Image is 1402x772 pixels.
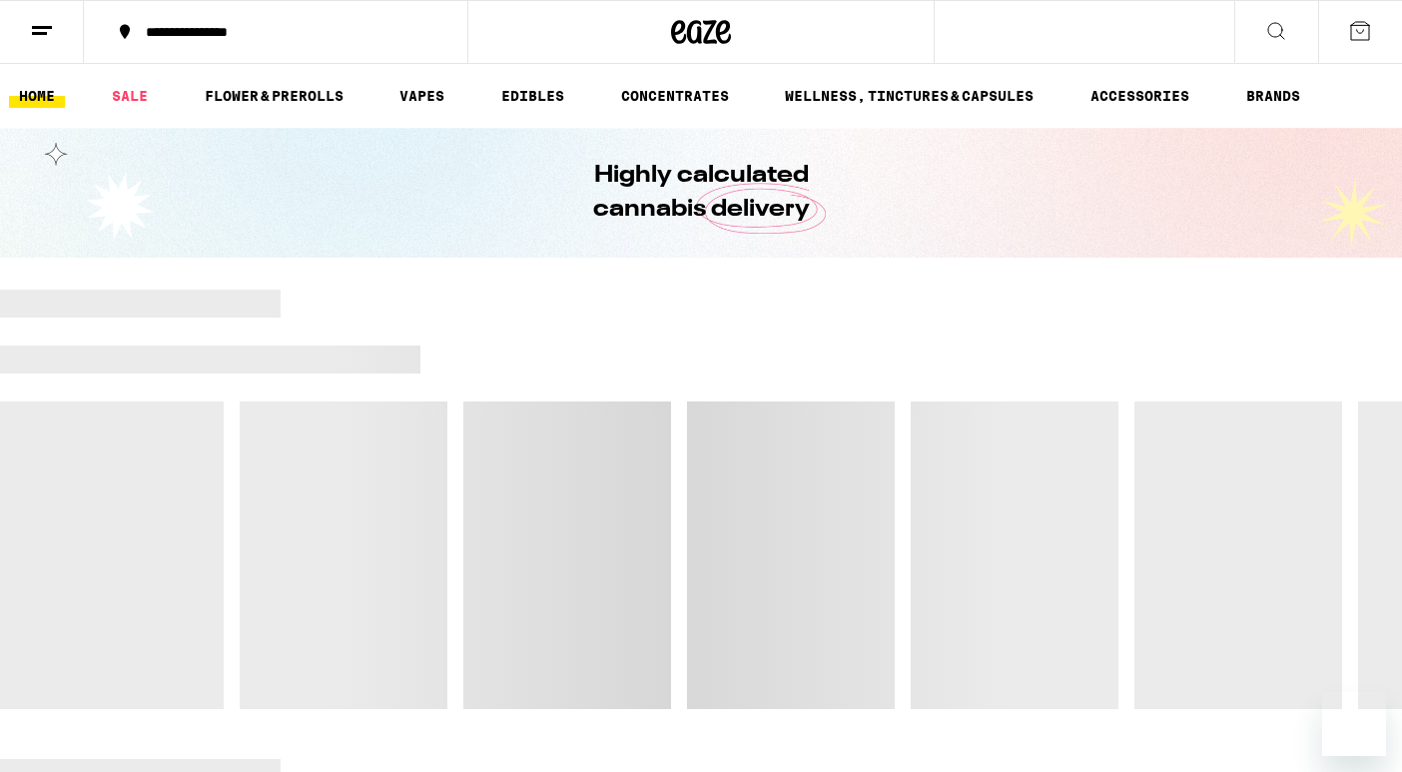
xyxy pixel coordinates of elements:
[536,159,866,227] h1: Highly calculated cannabis delivery
[1236,84,1310,108] a: BRANDS
[1080,84,1199,108] a: ACCESSORIES
[775,84,1044,108] a: WELLNESS, TINCTURES & CAPSULES
[491,84,574,108] a: EDIBLES
[102,84,158,108] a: SALE
[1322,692,1386,756] iframe: Button to launch messaging window
[611,84,739,108] a: CONCENTRATES
[195,84,353,108] a: FLOWER & PREROLLS
[9,84,65,108] a: HOME
[389,84,454,108] a: VAPES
